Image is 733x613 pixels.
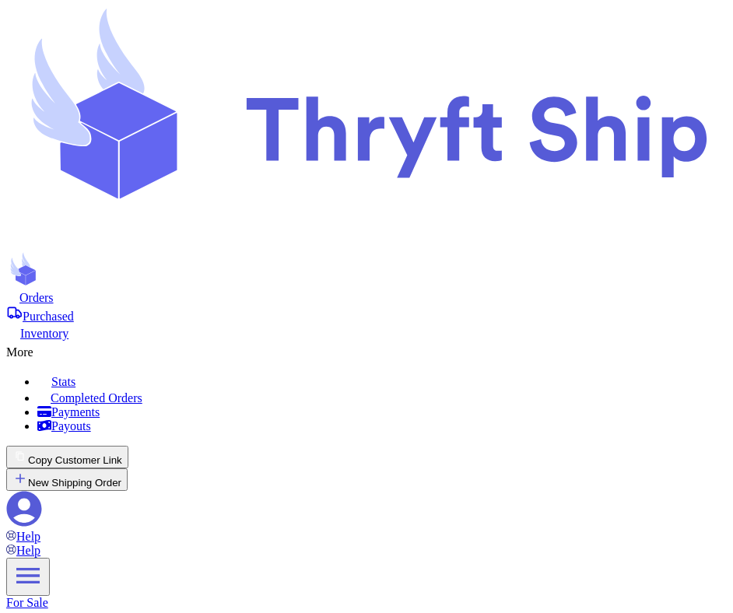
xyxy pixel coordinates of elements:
a: Help [6,530,40,543]
a: For Sale [6,596,48,609]
span: Purchased [23,310,74,323]
a: Stats [37,372,727,389]
a: Purchased [6,305,727,324]
div: More [6,341,727,359]
a: Inventory [6,324,727,341]
a: Payouts [37,419,727,433]
button: New Shipping Order [6,468,128,491]
a: Help [6,544,40,557]
span: Help [16,544,40,557]
span: Orders [19,291,54,304]
button: Copy Customer Link [6,446,128,468]
span: Payouts [51,419,91,433]
span: Payments [51,405,100,419]
a: Payments [37,405,727,419]
a: Orders [6,289,727,305]
span: Stats [51,375,75,388]
a: Completed Orders [37,389,727,405]
span: Inventory [20,327,68,340]
span: Completed Orders [51,391,142,405]
span: Help [16,530,40,543]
